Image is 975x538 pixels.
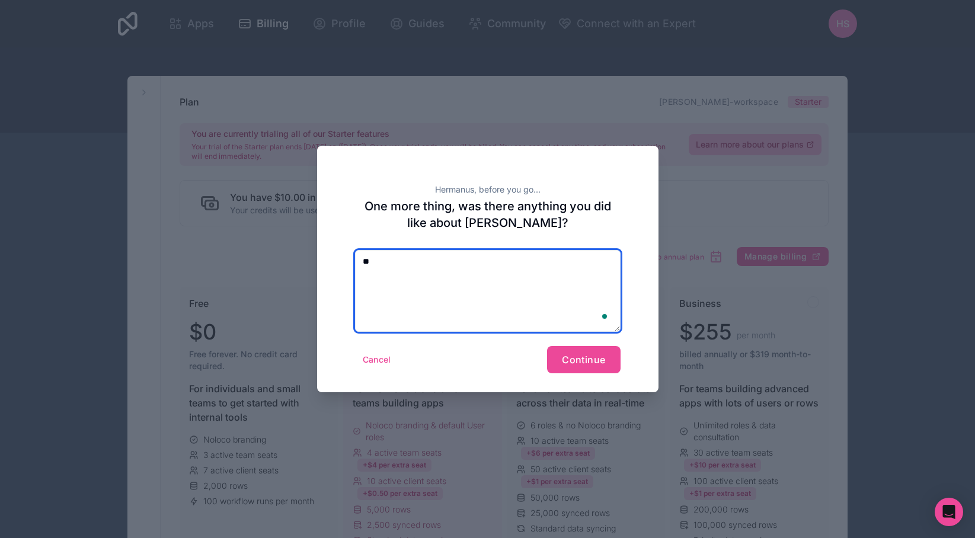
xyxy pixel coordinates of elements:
[562,354,605,366] span: Continue
[355,250,621,332] textarea: To enrich screen reader interactions, please activate Accessibility in Grammarly extension settings
[935,498,963,526] div: Open Intercom Messenger
[547,346,620,373] button: Continue
[355,198,621,231] h2: One more thing, was there anything you did like about [PERSON_NAME]?
[355,184,621,196] h2: Hermanus, before you go...
[355,350,399,369] button: Cancel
